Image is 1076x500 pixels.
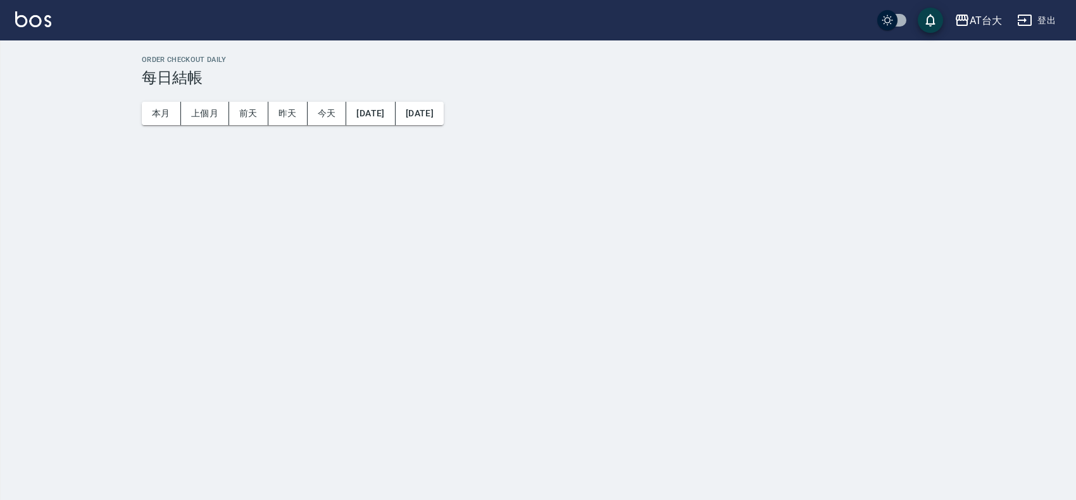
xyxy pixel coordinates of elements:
button: AT台大 [949,8,1007,34]
button: 上個月 [181,102,229,125]
button: 今天 [308,102,347,125]
button: save [918,8,943,33]
button: 登出 [1012,9,1061,32]
h2: Order checkout daily [142,56,1061,64]
button: [DATE] [396,102,444,125]
button: 本月 [142,102,181,125]
h3: 每日結帳 [142,69,1061,87]
button: 前天 [229,102,268,125]
div: AT台大 [970,13,1002,28]
button: [DATE] [346,102,395,125]
img: Logo [15,11,51,27]
button: 昨天 [268,102,308,125]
